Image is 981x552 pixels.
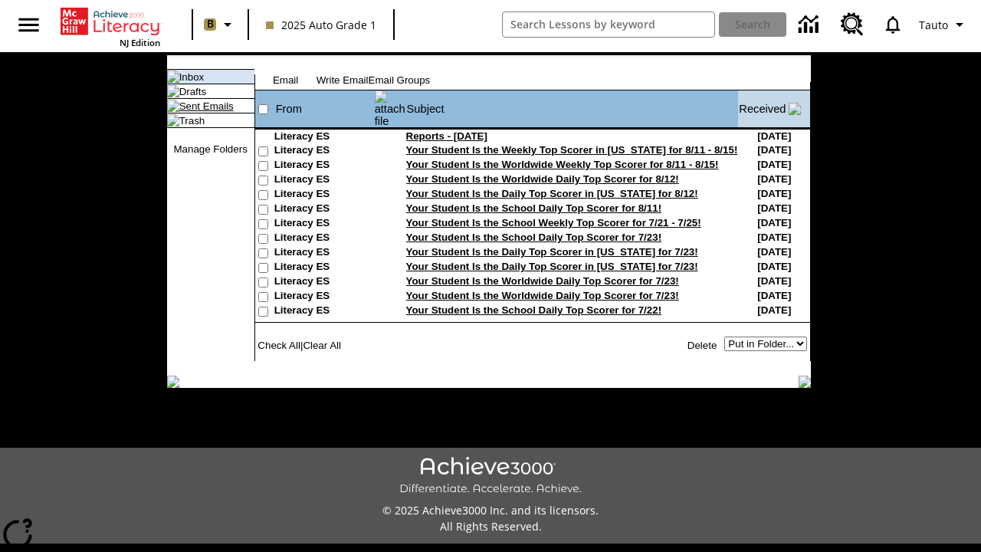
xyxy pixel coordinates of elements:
[406,188,698,199] a: Your Student Is the Daily Top Scorer in [US_STATE] for 8/12!
[274,144,374,159] td: Literacy ES
[757,275,791,287] nobr: [DATE]
[757,173,791,185] nobr: [DATE]
[167,376,179,388] img: table_footer_left.gif
[406,217,701,228] a: Your Student Is the School Weekly Top Scorer for 7/21 - 7/25!
[167,71,179,83] img: folder_icon_pick.gif
[179,71,205,83] a: Inbox
[789,103,801,115] img: arrow_down.gif
[913,11,975,38] button: Profile/Settings
[274,130,374,144] td: Literacy ES
[167,114,179,127] img: folder_icon.gif
[254,361,812,362] img: black_spacer.gif
[406,232,662,243] a: Your Student Is the School Daily Top Scorer for 7/23!
[369,74,431,86] a: Email Groups
[120,37,160,48] span: NJ Edition
[757,144,791,156] nobr: [DATE]
[406,130,487,142] a: Reports - [DATE]
[739,103,786,115] a: Received
[274,290,374,304] td: Literacy ES
[919,17,948,33] span: Tauto
[198,11,243,38] button: Boost Class color is light brown. Change class color
[757,188,791,199] nobr: [DATE]
[303,340,341,351] a: Clear All
[274,202,374,217] td: Literacy ES
[179,86,207,97] a: Drafts
[406,159,719,170] a: Your Student Is the Worldwide Weekly Top Scorer for 8/11 - 8/15!
[179,100,234,112] a: Sent Emails
[757,290,791,301] nobr: [DATE]
[179,115,205,127] a: Trash
[167,85,179,97] img: folder_icon.gif
[406,246,698,258] a: Your Student Is the Daily Top Scorer in [US_STATE] for 7/23!
[266,17,376,33] span: 2025 Auto Grade 1
[757,232,791,243] nobr: [DATE]
[274,275,374,290] td: Literacy ES
[207,15,214,34] span: B
[406,290,679,301] a: Your Student Is the Worldwide Daily Top Scorer for 7/23!
[873,5,913,44] a: Notifications
[173,143,247,155] a: Manage Folders
[274,304,374,319] td: Literacy ES
[167,100,179,112] img: folder_icon.gif
[274,159,374,173] td: Literacy ES
[406,304,662,316] a: Your Student Is the School Daily Top Scorer for 7/22!
[274,232,374,246] td: Literacy ES
[406,275,679,287] a: Your Student Is the Worldwide Daily Top Scorer for 7/23!
[406,173,679,185] a: Your Student Is the Worldwide Daily Top Scorer for 8/12!
[757,130,791,142] nobr: [DATE]
[407,103,445,115] a: Subject
[757,261,791,272] nobr: [DATE]
[375,90,405,127] img: attach file
[757,217,791,228] nobr: [DATE]
[789,4,832,46] a: Data Center
[757,304,791,316] nobr: [DATE]
[274,217,374,232] td: Literacy ES
[317,74,369,86] a: Write Email
[274,246,374,261] td: Literacy ES
[757,246,791,258] nobr: [DATE]
[61,5,160,48] div: Home
[276,103,302,115] a: From
[406,202,662,214] a: Your Student Is the School Daily Top Scorer for 8/11!
[6,2,51,48] button: Open side menu
[274,261,374,275] td: Literacy ES
[255,337,415,353] td: |
[503,12,714,37] input: search field
[832,4,873,45] a: Resource Center, Will open in new tab
[399,457,582,496] img: Achieve3000 Differentiate Accelerate Achieve
[687,340,717,351] a: Delete
[274,173,374,188] td: Literacy ES
[757,202,791,214] nobr: [DATE]
[757,159,791,170] nobr: [DATE]
[273,74,298,86] a: Email
[406,144,738,156] a: Your Student Is the Weekly Top Scorer in [US_STATE] for 8/11 - 8/15!
[799,376,811,388] img: table_footer_right.gif
[406,261,698,272] a: Your Student Is the Daily Top Scorer in [US_STATE] for 7/23!
[258,340,300,351] a: Check All
[274,188,374,202] td: Literacy ES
